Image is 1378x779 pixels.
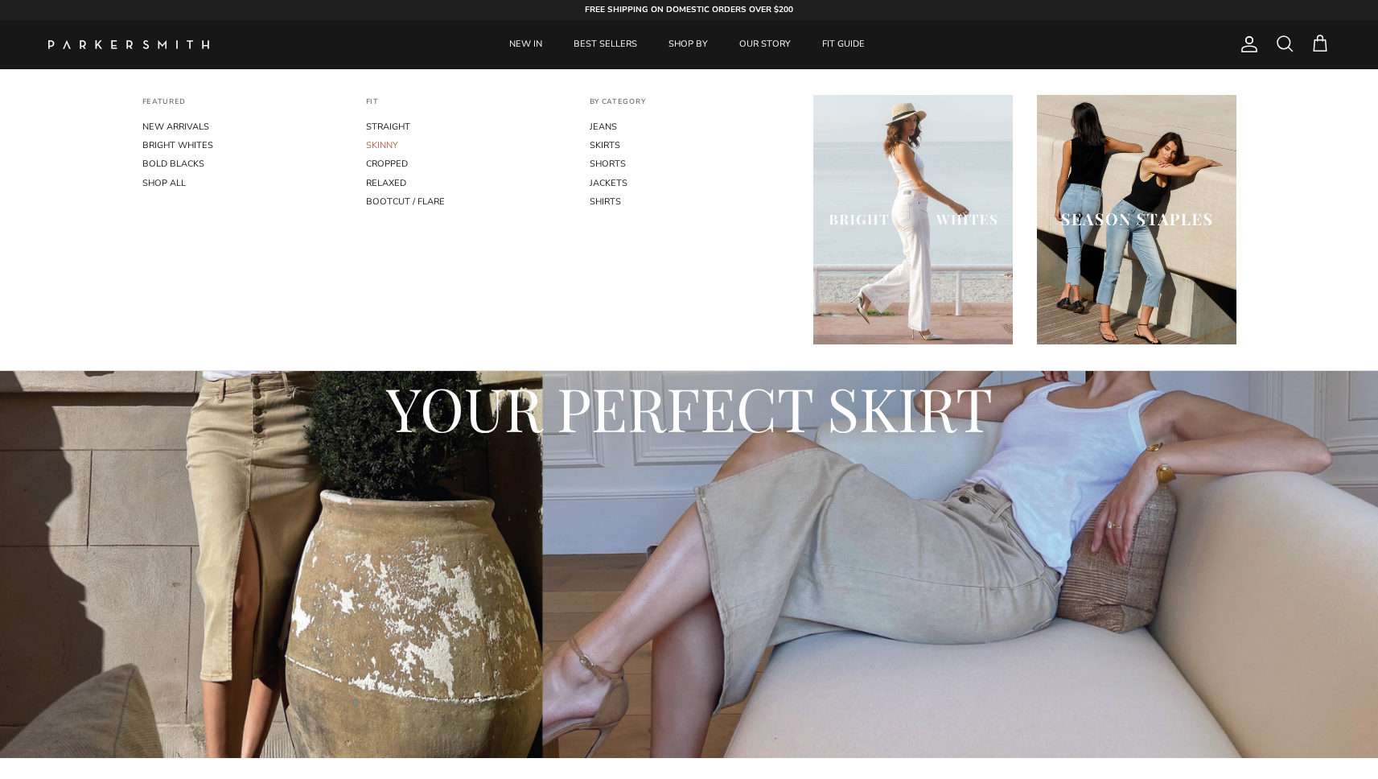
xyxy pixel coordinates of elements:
a: FIT GUIDE [808,20,879,69]
a: NEW IN [495,20,557,69]
a: NEW ARRIVALS [142,117,342,136]
a: SKIRTS [590,136,789,155]
a: JEANS [590,117,789,136]
a: FIT [366,97,379,118]
a: Account [1233,35,1259,54]
a: RELAXED [366,174,566,192]
a: FEATURED [142,97,187,118]
div: Primary [240,20,1135,69]
a: BY CATEGORY [590,97,646,118]
a: CROPPED [366,155,566,173]
h2: YOUR PERFECT SKIRT [88,369,1290,447]
a: SHOP ALL [142,174,342,192]
a: BOOTCUT / FLARE [366,192,566,211]
a: SHOP BY [654,20,722,69]
a: SKINNY [366,136,566,155]
a: JACKETS [590,174,789,192]
a: BEST SELLERS [559,20,652,69]
a: SHIRTS [590,192,789,211]
a: SHORTS [590,155,789,173]
a: BOLD BLACKS [142,155,342,173]
a: BRIGHT WHITES [142,136,342,155]
img: Parker Smith [48,40,209,49]
strong: FREE SHIPPING ON DOMESTIC ORDERS OVER $200 [585,4,793,15]
a: OUR STORY [725,20,805,69]
a: STRAIGHT [366,117,566,136]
